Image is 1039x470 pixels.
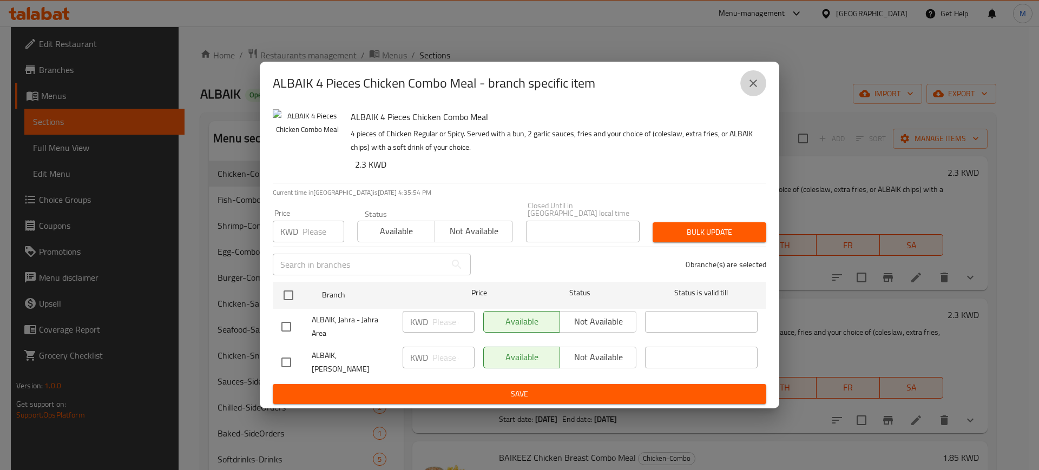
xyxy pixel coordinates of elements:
[351,109,758,124] h6: ALBAIK 4 Pieces Chicken Combo Meal
[362,223,431,239] span: Available
[281,387,758,401] span: Save
[322,288,435,302] span: Branch
[686,259,766,270] p: 0 branche(s) are selected
[303,221,344,242] input: Please enter price
[410,351,428,364] p: KWD
[273,109,342,178] img: ALBAIK 4 Pieces Chicken Combo Meal
[312,313,394,340] span: ALBAIK, Jahra - Jahra Area
[645,286,758,300] span: Status is valid till
[653,222,766,242] button: Bulk update
[273,254,446,275] input: Search in branches
[432,311,475,333] input: Please enter price
[740,70,766,96] button: close
[524,286,636,300] span: Status
[432,347,475,368] input: Please enter price
[443,286,515,300] span: Price
[357,221,435,242] button: Available
[410,315,428,328] p: KWD
[273,188,766,197] p: Current time in [GEOGRAPHIC_DATA] is [DATE] 4:35:54 PM
[273,75,595,92] h2: ALBAIK 4 Pieces Chicken Combo Meal - branch specific item
[661,226,758,239] span: Bulk update
[273,384,766,404] button: Save
[435,221,512,242] button: Not available
[351,127,758,154] p: 4 pieces of Chicken Regular or Spicy. Served with a bun, 2 garlic sauces, fries and your choice o...
[355,157,758,172] h6: 2.3 KWD
[312,349,394,376] span: ALBAIK, [PERSON_NAME]
[280,225,298,238] p: KWD
[439,223,508,239] span: Not available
